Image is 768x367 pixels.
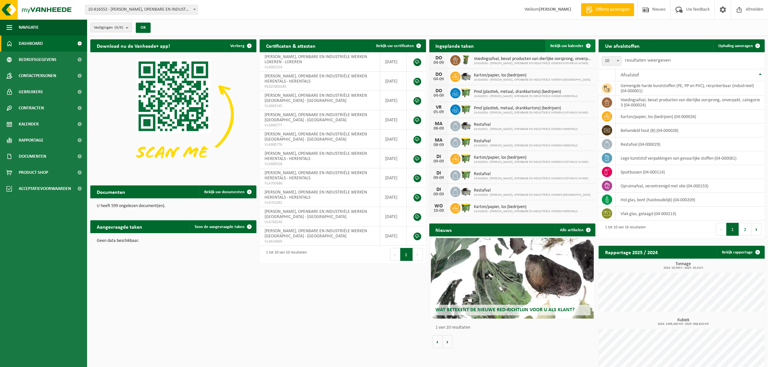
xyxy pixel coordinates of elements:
span: 10-816552 - VICTOR PEETERS, OPENBARE EN INDUSTRIËLE WERKEN HERENTALS - HERENTALS [85,5,198,14]
span: Karton/papier, los (bedrijven) [474,155,589,160]
span: Acceptatievoorwaarden [19,181,71,197]
h2: Uw afvalstoffen [599,39,646,52]
span: Wat betekent de nieuwe RED-richtlijn voor u als klant? [436,307,575,312]
span: [PERSON_NAME], OPENBARE EN INDUSTRIËLE WERKEN [GEOGRAPHIC_DATA] - [GEOGRAPHIC_DATA] [264,132,367,142]
span: Product Shop [19,164,48,181]
div: VR [433,105,445,110]
span: Vestigingen [94,23,123,33]
td: [DATE] [380,110,407,130]
div: MA [433,121,445,126]
span: Restafval [474,172,589,177]
h3: Tonnage [602,262,765,270]
td: [DATE] [380,72,407,91]
a: Wat betekent de nieuwe RED-richtlijn voor u als klant? [431,238,594,319]
span: [PERSON_NAME], OPENBARE EN INDUSTRIËLE WERKEN [GEOGRAPHIC_DATA] - [GEOGRAPHIC_DATA] [264,113,367,123]
count: (4/4) [115,25,123,30]
span: VLA903145 [264,104,375,109]
img: WB-5000-GAL-GY-01 [461,71,472,82]
td: karton/papier, los (bedrijven) (04-000026) [616,110,765,124]
span: 10-816554 - [PERSON_NAME], OPENBARE EN INDUSTRIËLE WERKEN SINT-KRUIS-WINKEL [474,111,589,115]
span: 10-816558 - [PERSON_NAME], OPENBARE EN INDUSTRIËLE WERKEN [GEOGRAPHIC_DATA] [474,78,591,82]
span: VLA616669 [264,239,375,244]
td: [DATE] [380,130,407,149]
span: Restafval [474,122,578,127]
span: 10-816552 - [PERSON_NAME], OPENBARE EN INDUSTRIËLE WERKEN HERENTALS [474,210,578,213]
div: DI [433,171,445,176]
span: Contactpersonen [19,68,56,84]
img: WB-5000-GAL-GY-01 [461,120,472,131]
p: 1 van 10 resultaten [436,325,592,330]
span: 10 [602,56,621,65]
span: Bekijk uw documenten [204,190,244,194]
td: opruimafval, verontreinigd met olie (04-000153) [616,179,765,193]
button: 2 [739,223,752,236]
span: 10-816558 - [PERSON_NAME], OPENBARE EN INDUSTRIËLE WERKEN [GEOGRAPHIC_DATA] [474,193,591,197]
div: DO [433,55,445,61]
button: Previous [390,248,400,261]
a: Bekijk uw documenten [199,185,256,198]
span: Ophaling aanvragen [718,44,753,48]
span: Contracten [19,100,44,116]
span: 2024: 19,503 t - 2025: 19,413 t [602,266,765,270]
img: WB-0060-HPE-GN-50 [461,54,472,65]
span: [PERSON_NAME], OPENBARE EN INDUSTRIËLE WERKEN HERENTALS - HERENTALS [264,190,367,200]
span: [PERSON_NAME], OPENBARE EN INDUSTRIËLE WERKEN [GEOGRAPHIC_DATA] - [GEOGRAPHIC_DATA] [264,229,367,239]
img: WB-1100-HPE-GN-50 [461,153,472,164]
h2: Documenten [90,185,132,198]
span: 10-816552 - [PERSON_NAME], OPENBARE EN INDUSTRIËLE WERKEN HERENTALS [474,94,578,98]
span: Verberg [230,44,244,48]
span: Kalender [19,116,39,132]
img: WB-1100-HPE-GN-50 [461,104,472,114]
div: DI [433,187,445,192]
span: Documenten [19,148,46,164]
span: 10-816554 - [PERSON_NAME], OPENBARE EN INDUSTRIËLE WERKEN SINT-KRUIS-WINKEL [474,62,592,65]
button: 1 [726,223,739,236]
div: 04-09 [433,61,445,65]
h2: Nieuws [429,223,458,236]
div: 10-09 [433,209,445,213]
td: vlak glas, gelaagd (04-000213) [616,207,765,221]
div: 1 tot 10 van 16 resultaten [602,222,646,236]
span: VLA900777 [264,123,375,128]
div: 04-09 [433,77,445,82]
span: Voedingsafval, bevat producten van dierlijke oorsprong, onverpakt, categorie 3 [474,56,592,62]
h2: Aangevraagde taken [90,220,149,233]
span: Karton/papier, los (bedrijven) [474,73,591,78]
a: Bekijk rapportage [717,246,764,259]
h2: Certificaten & attesten [260,39,322,52]
p: Geen data beschikbaar. [97,239,250,243]
span: 10-816554 - [PERSON_NAME], OPENBARE EN INDUSTRIËLE WERKEN SINT-KRUIS-WINKEL [474,160,589,164]
strong: [PERSON_NAME] [539,7,571,12]
span: 10 [602,56,622,66]
button: 1 [400,248,413,261]
td: [DATE] [380,149,407,168]
span: [PERSON_NAME], OPENBARE EN INDUSTRIËLE WERKEN HERENTALS - HERENTALS [264,151,367,161]
img: WB-1100-HPE-GN-50 [461,87,472,98]
td: gemengde harde kunststoffen (PE, PP en PVC), recycleerbaar (industrieel) (04-000001) [616,81,765,95]
td: [DATE] [380,207,407,226]
div: 09-09 [433,192,445,197]
span: [PERSON_NAME], OPENBARE EN INDUSTRIËLE WERKEN [GEOGRAPHIC_DATA] - [GEOGRAPHIC_DATA] [264,93,367,103]
span: Pmd (plastiek, metaal, drankkartons) (bedrijven) [474,89,578,94]
span: VLA902554 [264,65,375,70]
span: RED25003285 [264,84,375,89]
a: Bekijk uw certificaten [371,39,425,52]
button: Previous [716,223,726,236]
label: resultaten weergeven [625,58,671,63]
span: Restafval [474,139,578,144]
span: [PERSON_NAME], OPENBARE EN INDUSTRIËLE WERKEN LOKEREN - LOKEREN [264,55,367,64]
button: OK [136,23,151,33]
div: 08-09 [433,143,445,147]
td: behandeld hout (B) (04-000028) [616,124,765,137]
span: VLA900776 [264,142,375,147]
span: Bekijk uw certificaten [376,44,414,48]
span: 10-816554 - [PERSON_NAME], OPENBARE EN INDUSTRIËLE WERKEN SINT-KRUIS-WINKEL [474,177,589,181]
span: Afvalstof [621,73,639,78]
span: 10-816552 - [PERSON_NAME], OPENBARE EN INDUSTRIËLE WERKEN HERENTALS [474,144,578,148]
span: Karton/papier, los (bedrijven) [474,204,578,210]
span: Dashboard [19,35,43,52]
span: Bekijk uw kalender [550,44,583,48]
button: Next [413,248,423,261]
span: VLA700240 [264,220,375,225]
span: [PERSON_NAME], OPENBARE EN INDUSTRIËLE WERKEN [GEOGRAPHIC_DATA] - [GEOGRAPHIC_DATA] [264,209,367,219]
